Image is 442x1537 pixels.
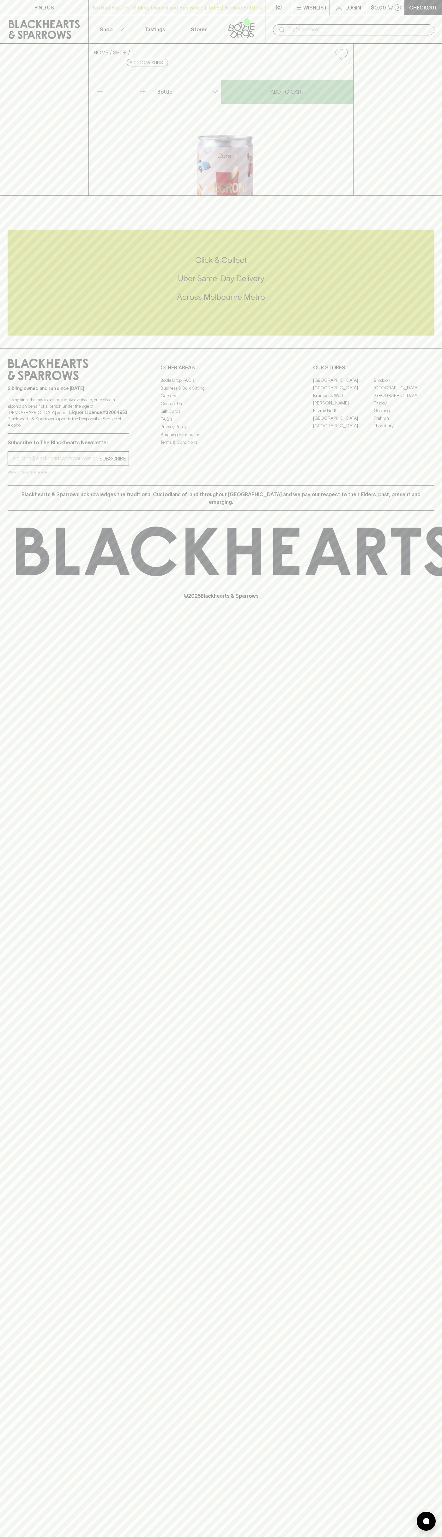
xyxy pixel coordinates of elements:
[313,422,374,429] a: [GEOGRAPHIC_DATA]
[160,439,282,446] a: Terms & Conditions
[133,15,177,43] a: Tastings
[374,422,434,429] a: Thornbury
[160,431,282,438] a: Shipping Information
[100,26,112,33] p: Shop
[160,392,282,400] a: Careers
[374,414,434,422] a: Prahran
[34,4,54,11] p: FIND US
[8,255,434,265] h5: Click & Collect
[313,399,374,407] a: [PERSON_NAME]
[89,15,133,43] button: Shop
[313,392,374,399] a: Brunswick West
[127,59,168,66] button: Add to wishlist
[313,414,374,422] a: [GEOGRAPHIC_DATA]
[160,384,282,392] a: Business & Bulk Gifting
[270,88,304,96] p: ADD TO CART
[288,25,429,35] input: Try "Pinot noir"
[374,384,434,392] a: [GEOGRAPHIC_DATA]
[160,377,282,384] a: Bottle Drop FAQ's
[97,452,129,465] button: SUBSCRIBE
[13,454,97,464] input: e.g. jane@blackheartsandsparrows.com.au
[8,385,129,392] p: Sibling owned and run since [DATE]
[8,397,129,428] p: It is against the law to sell or supply alcohol to, or to obtain alcohol on behalf of a person un...
[8,230,434,336] div: Call to action block
[100,455,126,462] p: SUBSCRIBE
[374,392,434,399] a: [GEOGRAPHIC_DATA]
[313,376,374,384] a: [GEOGRAPHIC_DATA]
[94,50,108,55] a: HOME
[8,292,434,302] h5: Across Melbourne Metro
[303,4,327,11] p: Wishlist
[160,408,282,415] a: Gift Cards
[333,46,350,62] button: Add to wishlist
[8,439,129,446] p: Subscribe to The Blackhearts Newsletter
[160,400,282,407] a: Contact Us
[313,364,434,371] p: OUR STORES
[177,15,221,43] a: Stores
[423,1518,429,1524] img: bubble-icon
[113,50,127,55] a: SHOP
[191,26,207,33] p: Stores
[374,399,434,407] a: Fitzroy
[160,415,282,423] a: FAQ's
[374,407,434,414] a: Geelong
[145,26,165,33] p: Tastings
[155,85,221,98] div: Bottle
[157,88,173,96] p: Bottle
[345,4,361,11] p: Login
[69,410,127,415] strong: Liquor License #32064953
[160,423,282,431] a: Privacy Policy
[8,469,129,475] p: We will never spam you
[313,407,374,414] a: Fitzroy North
[374,376,434,384] a: Braddon
[221,80,353,104] button: ADD TO CART
[12,491,430,506] p: Blackhearts & Sparrows acknowledges the traditional Custodians of land throughout [GEOGRAPHIC_DAT...
[89,65,353,195] img: 22780.png
[397,6,399,9] p: 0
[313,384,374,392] a: [GEOGRAPHIC_DATA]
[371,4,386,11] p: $0.00
[8,273,434,284] h5: Uber Same-Day Delivery
[160,364,282,371] p: OTHER AREAS
[409,4,438,11] p: Checkout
